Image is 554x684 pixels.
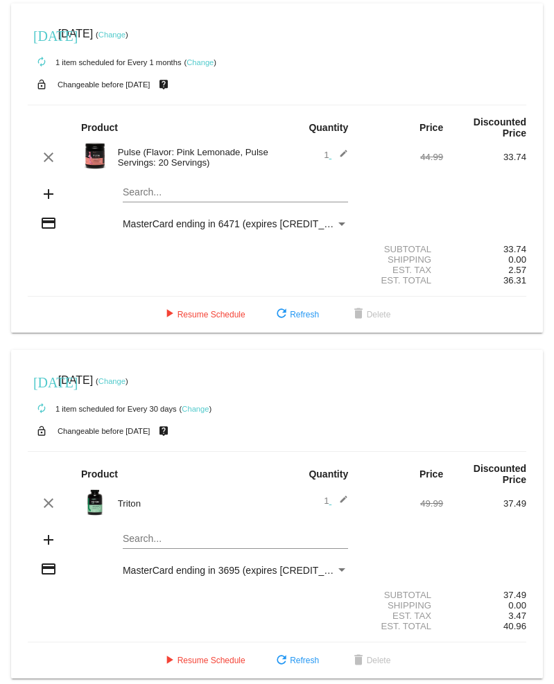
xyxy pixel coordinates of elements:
[508,611,526,621] span: 3.47
[508,265,526,275] span: 2.57
[28,58,182,67] small: 1 item scheduled for Every 1 months
[360,244,443,254] div: Subtotal
[324,150,348,160] span: 1
[33,373,50,389] mat-icon: [DATE]
[155,76,172,94] mat-icon: live_help
[123,187,348,198] input: Search...
[503,621,526,631] span: 40.96
[123,534,348,545] input: Search...
[33,422,50,440] mat-icon: lock_open
[508,254,526,265] span: 0.00
[360,275,443,286] div: Est. Total
[360,152,443,162] div: 44.99
[360,254,443,265] div: Shipping
[360,600,443,611] div: Shipping
[262,648,330,673] button: Refresh
[111,147,277,168] div: Pulse (Flavor: Pink Lemonade, Pulse Servings: 20 Servings)
[324,496,348,506] span: 1
[273,656,319,665] span: Refresh
[508,600,526,611] span: 0.00
[33,26,50,43] mat-icon: [DATE]
[40,495,57,511] mat-icon: clear
[98,377,125,385] a: Change
[123,565,348,576] mat-select: Payment Method
[161,310,245,319] span: Resume Schedule
[155,422,172,440] mat-icon: live_help
[58,80,150,89] small: Changeable before [DATE]
[33,401,50,417] mat-icon: autorenew
[419,122,443,133] strong: Price
[331,149,348,166] mat-icon: edit
[182,405,209,413] a: Change
[81,122,118,133] strong: Product
[40,215,57,231] mat-icon: credit_card
[161,653,178,669] mat-icon: play_arrow
[111,498,277,509] div: Triton
[262,302,330,327] button: Refresh
[474,116,526,139] strong: Discounted Price
[40,149,57,166] mat-icon: clear
[443,152,526,162] div: 33.74
[350,656,391,665] span: Delete
[81,489,109,516] img: Image-1-Carousel-Triton-Transp.png
[360,621,443,631] div: Est. Total
[150,302,257,327] button: Resume Schedule
[474,463,526,485] strong: Discounted Price
[81,142,109,170] img: Image-1-Carousel-Pulse-20S-Pink-Lemonade-Transp.png
[40,186,57,202] mat-icon: add
[443,590,526,600] div: 37.49
[339,648,402,673] button: Delete
[150,648,257,673] button: Resume Schedule
[273,310,319,319] span: Refresh
[28,405,177,413] small: 1 item scheduled for Every 30 days
[350,653,367,669] mat-icon: delete
[123,565,388,576] span: MasterCard ending in 3695 (expires [CREDIT_CARD_DATA])
[273,653,290,669] mat-icon: refresh
[360,590,443,600] div: Subtotal
[350,310,391,319] span: Delete
[187,58,214,67] a: Change
[443,244,526,254] div: 33.74
[161,306,178,323] mat-icon: play_arrow
[419,468,443,480] strong: Price
[96,377,128,385] small: ( )
[98,30,125,39] a: Change
[309,468,348,480] strong: Quantity
[33,54,50,71] mat-icon: autorenew
[309,122,348,133] strong: Quantity
[503,275,526,286] span: 36.31
[339,302,402,327] button: Delete
[360,265,443,275] div: Est. Tax
[360,611,443,621] div: Est. Tax
[350,306,367,323] mat-icon: delete
[81,468,118,480] strong: Product
[443,498,526,509] div: 37.49
[184,58,216,67] small: ( )
[96,30,128,39] small: ( )
[123,218,388,229] span: MasterCard ending in 6471 (expires [CREDIT_CARD_DATA])
[331,495,348,511] mat-icon: edit
[123,218,348,229] mat-select: Payment Method
[40,532,57,548] mat-icon: add
[33,76,50,94] mat-icon: lock_open
[161,656,245,665] span: Resume Schedule
[360,498,443,509] div: 49.99
[180,405,212,413] small: ( )
[40,561,57,577] mat-icon: credit_card
[58,427,150,435] small: Changeable before [DATE]
[273,306,290,323] mat-icon: refresh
